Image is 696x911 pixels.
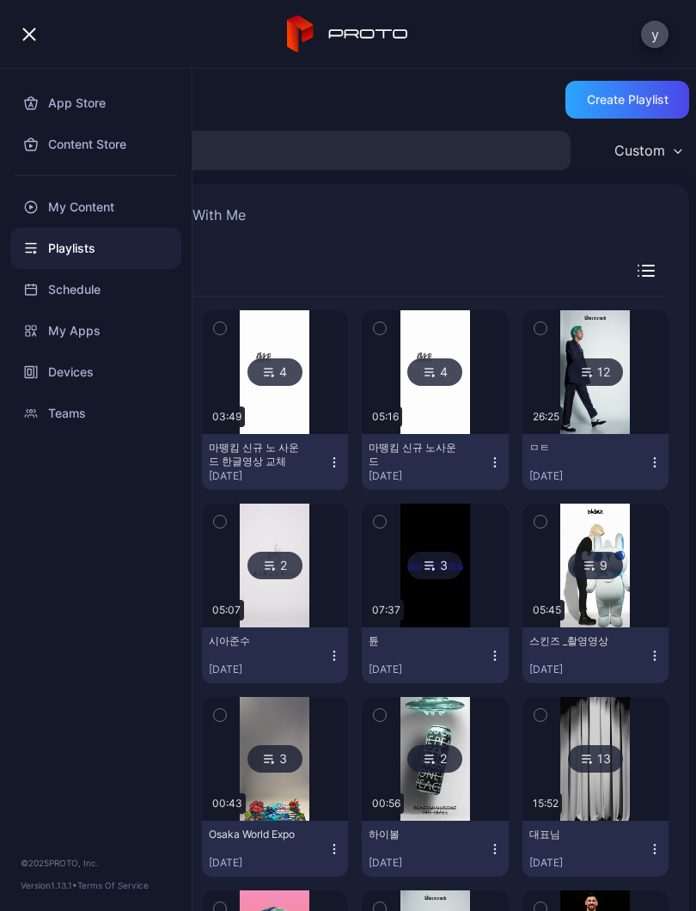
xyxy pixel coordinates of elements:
[369,407,402,427] div: 05:16
[369,856,488,870] div: [DATE]
[247,358,302,386] div: 4
[10,83,181,124] a: App Store
[529,407,563,427] div: 26:25
[202,821,349,877] button: Osaka World Expo[DATE]
[522,434,669,490] button: ㅁㅌ[DATE]
[529,828,624,841] div: 대표님
[202,434,349,490] button: 마뗑킴 신규 노 사운드 한글영상 교체[DATE]
[407,552,462,579] div: 3
[362,434,509,490] button: 마뗑킴 신규 노사운드[DATE]
[407,745,462,773] div: 2
[10,393,181,434] a: Teams
[139,205,249,232] button: Shared With Me
[10,269,181,310] a: Schedule
[10,352,181,393] a: Devices
[568,745,623,773] div: 13
[529,600,565,621] div: 05:45
[614,142,665,159] div: Custom
[529,441,624,455] div: ㅁㅌ
[77,880,149,890] a: Terms Of Service
[21,856,171,870] div: © 2025 PROTO, Inc.
[568,358,623,386] div: 12
[369,828,463,841] div: 하이볼
[10,124,181,165] a: Content Store
[369,441,463,468] div: 마뗑킴 신규 노사운드
[529,663,649,676] div: [DATE]
[522,821,669,877] button: 대표님[DATE]
[209,828,303,841] div: Osaka World Expo
[209,856,328,870] div: [DATE]
[369,634,463,648] div: 튠
[209,441,303,468] div: 마뗑킴 신규 노 사운드 한글영상 교체
[529,793,562,814] div: 15:52
[568,552,623,579] div: 9
[587,93,669,107] div: Create Playlist
[21,880,77,890] span: Version 1.13.1 •
[10,228,181,269] a: Playlists
[209,407,245,427] div: 03:49
[209,663,328,676] div: [DATE]
[209,634,303,648] div: 시아준수
[369,469,488,483] div: [DATE]
[247,745,302,773] div: 3
[369,600,404,621] div: 07:37
[362,821,509,877] button: 하이볼[DATE]
[606,131,689,170] button: Custom
[10,186,181,228] a: My Content
[362,627,509,683] button: 튠[DATE]
[407,358,462,386] div: 4
[209,469,328,483] div: [DATE]
[529,856,649,870] div: [DATE]
[202,627,349,683] button: 시아준수[DATE]
[247,552,302,579] div: 2
[641,21,669,48] button: y
[10,310,181,352] a: My Apps
[209,793,246,814] div: 00:43
[529,634,624,648] div: 스킨즈 _촬영영상
[529,469,649,483] div: [DATE]
[565,81,689,119] button: Create Playlist
[369,663,488,676] div: [DATE]
[209,600,244,621] div: 05:07
[369,793,404,814] div: 00:56
[522,627,669,683] button: 스킨즈 _촬영영상[DATE]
